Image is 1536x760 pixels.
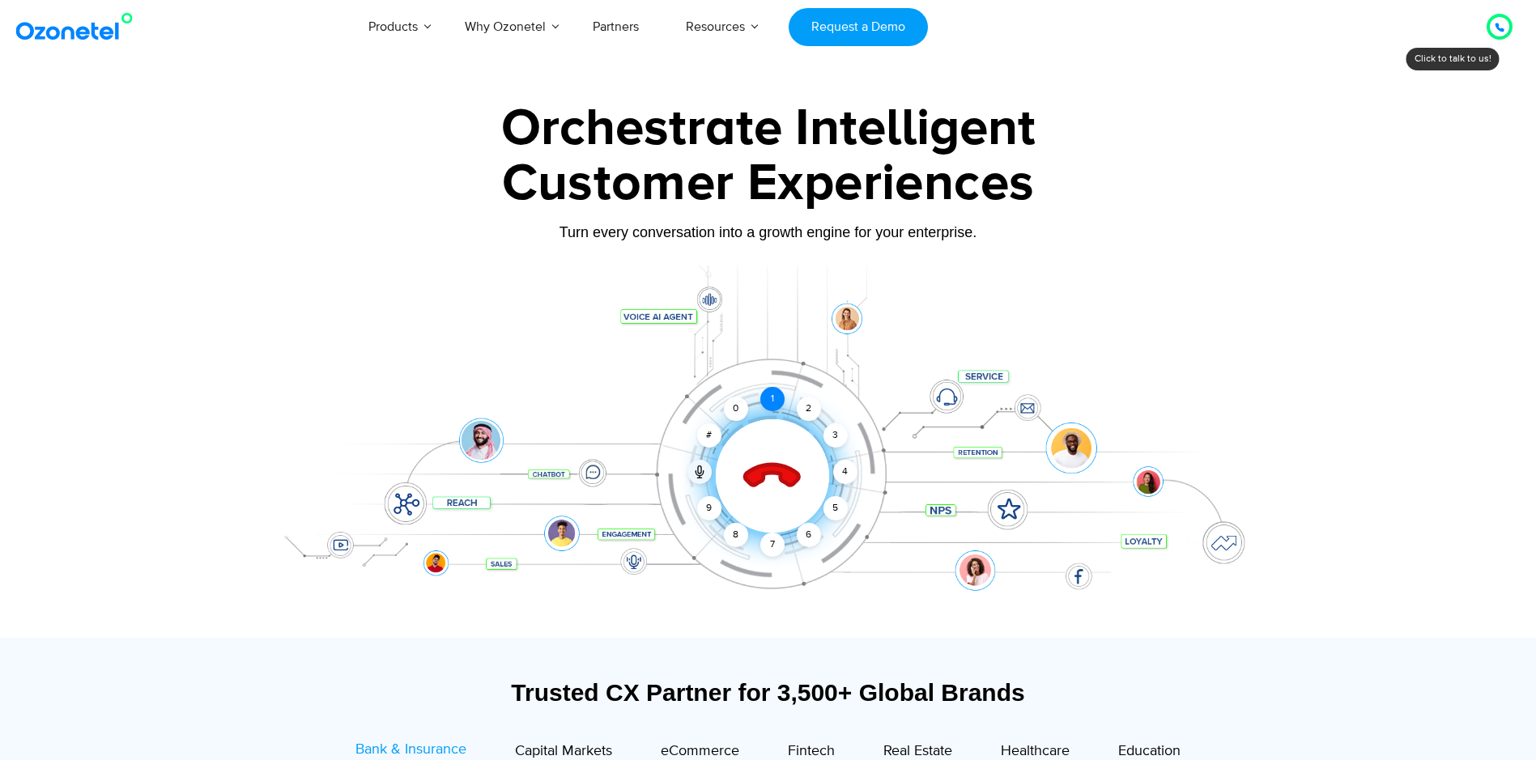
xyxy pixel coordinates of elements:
[724,523,748,547] div: 8
[262,145,1274,223] div: Customer Experiences
[797,397,821,421] div: 2
[823,496,847,520] div: 5
[262,223,1274,241] div: Turn every conversation into a growth engine for your enterprise.
[789,8,927,46] a: Request a Demo
[270,678,1266,707] div: Trusted CX Partner for 3,500+ Global Brands
[760,387,785,411] div: 1
[724,397,748,421] div: 0
[833,460,857,484] div: 4
[697,496,721,520] div: 9
[797,523,821,547] div: 6
[883,742,952,760] span: Real Estate
[760,533,785,557] div: 7
[1001,742,1070,760] span: Healthcare
[697,423,721,448] div: #
[661,742,739,760] span: eCommerce
[823,423,847,448] div: 3
[788,742,835,760] span: Fintech
[355,741,466,758] span: Bank & Insurance
[262,103,1274,155] div: Orchestrate Intelligent
[1118,742,1181,760] span: Education
[515,742,612,760] span: Capital Markets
